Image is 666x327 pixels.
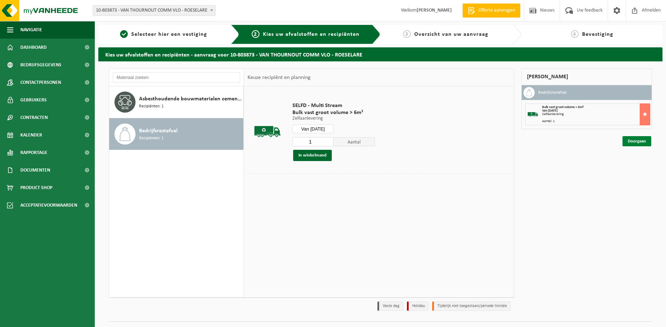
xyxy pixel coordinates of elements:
[407,301,429,311] li: Holiday
[252,30,259,38] span: 2
[139,95,242,103] span: Asbesthoudende bouwmaterialen cementgebonden (hechtgebonden)
[432,301,511,311] li: Tijdelijk niet toegestaan/période limitée
[20,109,48,126] span: Contracten
[20,39,47,56] span: Dashboard
[292,116,375,121] p: Zelfaanlevering
[582,32,613,37] span: Bevestiging
[542,105,583,109] span: Bulk vast groot volume > 6m³
[571,30,579,38] span: 4
[20,91,47,109] span: Gebruikers
[334,137,375,146] span: Aantal
[542,120,650,123] div: Aantal: 1
[462,4,520,18] a: Offerte aanvragen
[102,30,225,39] a: 1Selecteer hier een vestiging
[244,69,314,86] div: Keuze recipiënt en planning
[131,32,207,37] span: Selecteer hier een vestiging
[20,21,42,39] span: Navigatie
[292,109,375,116] span: Bulk vast groot volume > 6m³
[20,179,52,196] span: Product Shop
[538,87,567,98] h3: Bedrijfsrestafval
[263,32,360,37] span: Kies uw afvalstoffen en recipiënten
[20,56,61,74] span: Bedrijfsgegevens
[109,86,244,118] button: Asbesthoudende bouwmaterialen cementgebonden (hechtgebonden) Recipiënten: 1
[542,113,650,116] div: Zelfaanlevering
[93,5,216,16] span: 10-803873 - VAN THOURNOUT COMM VLO - ROESELARE
[139,103,164,110] span: Recipiënten: 1
[403,30,411,38] span: 3
[20,144,47,161] span: Rapportage
[293,150,332,161] button: In winkelmand
[139,127,178,135] span: Bedrijfsrestafval
[292,125,334,133] input: Selecteer datum
[622,136,651,146] a: Doorgaan
[542,109,558,113] strong: Van [DATE]
[20,161,50,179] span: Documenten
[20,74,61,91] span: Contactpersonen
[98,47,662,61] h2: Kies uw afvalstoffen en recipiënten - aanvraag voor 10-803873 - VAN THOURNOUT COMM VLO - ROESELARE
[139,135,164,142] span: Recipiënten: 1
[20,196,77,214] span: Acceptatievoorwaarden
[414,32,488,37] span: Overzicht van uw aanvraag
[20,126,42,144] span: Kalender
[521,68,652,85] div: [PERSON_NAME]
[113,72,240,83] input: Materiaal zoeken
[477,7,517,14] span: Offerte aanvragen
[109,118,244,150] button: Bedrijfsrestafval Recipiënten: 1
[292,102,375,109] span: SELFD - Multi Stream
[120,30,128,38] span: 1
[417,8,452,13] strong: [PERSON_NAME]
[377,301,403,311] li: Vaste dag
[93,6,215,15] span: 10-803873 - VAN THOURNOUT COMM VLO - ROESELARE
